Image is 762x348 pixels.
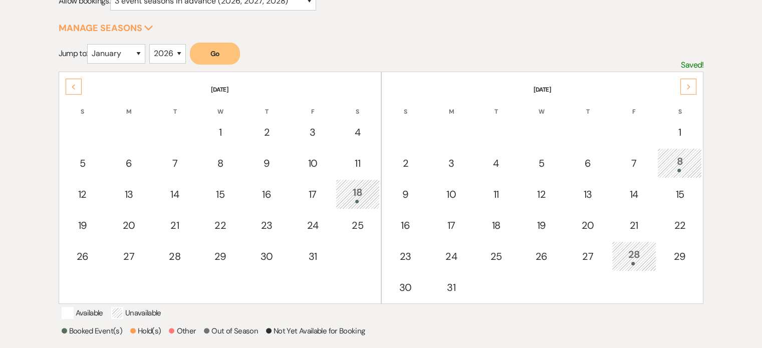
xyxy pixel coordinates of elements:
th: S [336,95,380,116]
div: 10 [435,187,467,202]
th: S [60,95,105,116]
div: 5 [66,156,100,171]
div: 22 [663,218,696,233]
div: 19 [525,218,558,233]
div: 20 [111,218,146,233]
th: W [519,95,564,116]
div: 28 [158,249,191,264]
div: 26 [66,249,100,264]
div: 1 [663,125,696,140]
div: 3 [296,125,329,140]
div: 11 [479,187,512,202]
div: 29 [203,249,237,264]
div: 17 [296,187,329,202]
div: 2 [249,125,284,140]
div: 30 [249,249,284,264]
div: 5 [525,156,558,171]
p: Unavailable [111,307,161,319]
div: 16 [388,218,423,233]
p: Available [62,307,103,319]
div: 15 [663,187,696,202]
th: M [106,95,152,116]
div: 4 [341,125,374,140]
div: 31 [296,249,329,264]
div: 2 [388,156,423,171]
div: 29 [663,249,696,264]
div: 12 [66,187,100,202]
th: F [612,95,656,116]
div: 21 [617,218,651,233]
th: T [474,95,518,116]
div: 30 [388,280,423,295]
div: 13 [111,187,146,202]
div: 14 [617,187,651,202]
th: T [153,95,197,116]
div: 4 [479,156,512,171]
th: S [657,95,702,116]
div: 27 [570,249,605,264]
div: 25 [479,249,512,264]
p: Booked Event(s) [62,325,122,337]
th: W [198,95,243,116]
div: 27 [111,249,146,264]
p: Other [169,325,196,337]
p: Saved! [681,59,703,72]
div: 14 [158,187,191,202]
div: 21 [158,218,191,233]
th: T [243,95,290,116]
div: 31 [435,280,467,295]
div: 24 [296,218,329,233]
p: Out of Season [204,325,258,337]
th: S [383,95,428,116]
th: [DATE] [60,73,380,94]
div: 1 [203,125,237,140]
th: F [291,95,335,116]
div: 8 [663,154,696,172]
div: 7 [158,156,191,171]
div: 20 [570,218,605,233]
div: 28 [617,247,651,265]
div: 13 [570,187,605,202]
div: 17 [435,218,467,233]
div: 12 [525,187,558,202]
div: 26 [525,249,558,264]
button: Go [190,43,240,65]
div: 18 [479,218,512,233]
div: 19 [66,218,100,233]
th: T [565,95,610,116]
div: 9 [388,187,423,202]
div: 23 [249,218,284,233]
p: Hold(s) [130,325,161,337]
div: 23 [388,249,423,264]
div: 11 [341,156,374,171]
th: M [429,95,473,116]
div: 24 [435,249,467,264]
div: 6 [570,156,605,171]
span: Jump to: [59,48,88,59]
div: 7 [617,156,651,171]
div: 10 [296,156,329,171]
div: 3 [435,156,467,171]
button: Manage Seasons [59,24,153,33]
div: 9 [249,156,284,171]
div: 22 [203,218,237,233]
div: 25 [341,218,374,233]
div: 15 [203,187,237,202]
th: [DATE] [383,73,702,94]
p: Not Yet Available for Booking [266,325,365,337]
div: 8 [203,156,237,171]
div: 18 [341,185,374,203]
div: 16 [249,187,284,202]
div: 6 [111,156,146,171]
